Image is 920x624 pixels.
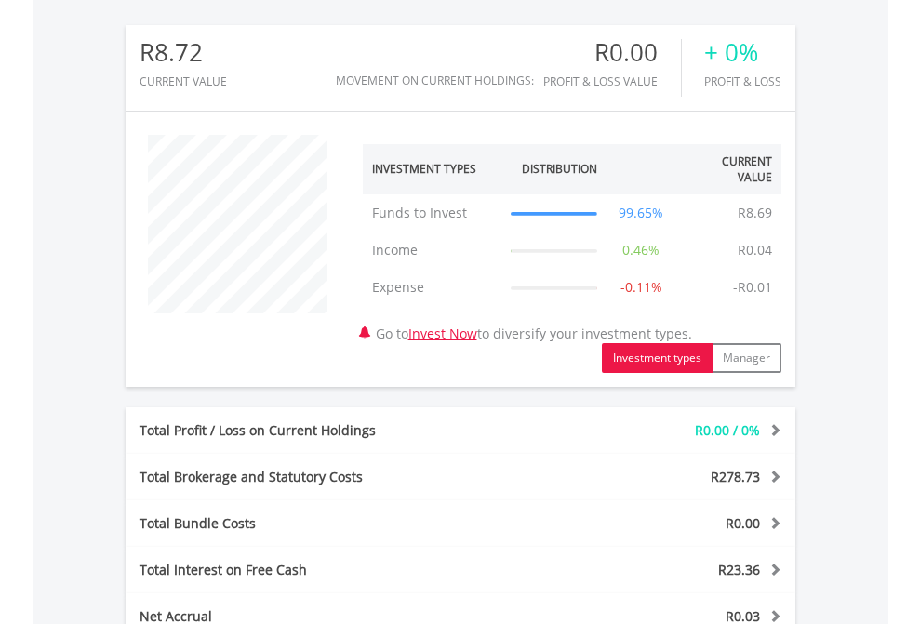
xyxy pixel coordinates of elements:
div: CURRENT VALUE [140,75,227,87]
div: R8.72 [140,39,227,66]
div: Total Interest on Free Cash [126,561,516,579]
span: R278.73 [711,468,760,485]
td: 0.46% [607,232,676,269]
div: Total Bundle Costs [126,514,516,533]
th: Current Value [676,144,781,194]
button: Investment types [602,343,713,373]
div: Go to to diversify your investment types. [349,126,795,373]
td: Income [363,232,502,269]
div: Total Brokerage and Statutory Costs [126,468,516,486]
button: Manager [712,343,781,373]
td: 99.65% [607,194,676,232]
td: -0.11% [607,269,676,306]
div: Profit & Loss [704,75,781,87]
td: Funds to Invest [363,194,502,232]
th: Investment Types [363,144,502,194]
div: R0.00 [543,39,681,66]
div: Movement on Current Holdings: [336,74,534,86]
span: R23.36 [718,561,760,578]
a: Invest Now [408,325,477,342]
span: R0.00 [726,514,760,532]
div: + 0% [704,39,781,66]
td: Expense [363,269,502,306]
td: R0.04 [728,232,781,269]
td: R8.69 [728,194,781,232]
div: Profit & Loss Value [543,75,681,87]
div: Distribution [522,161,597,177]
td: -R0.01 [724,269,781,306]
div: Total Profit / Loss on Current Holdings [126,421,516,440]
span: R0.00 / 0% [695,421,760,439]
